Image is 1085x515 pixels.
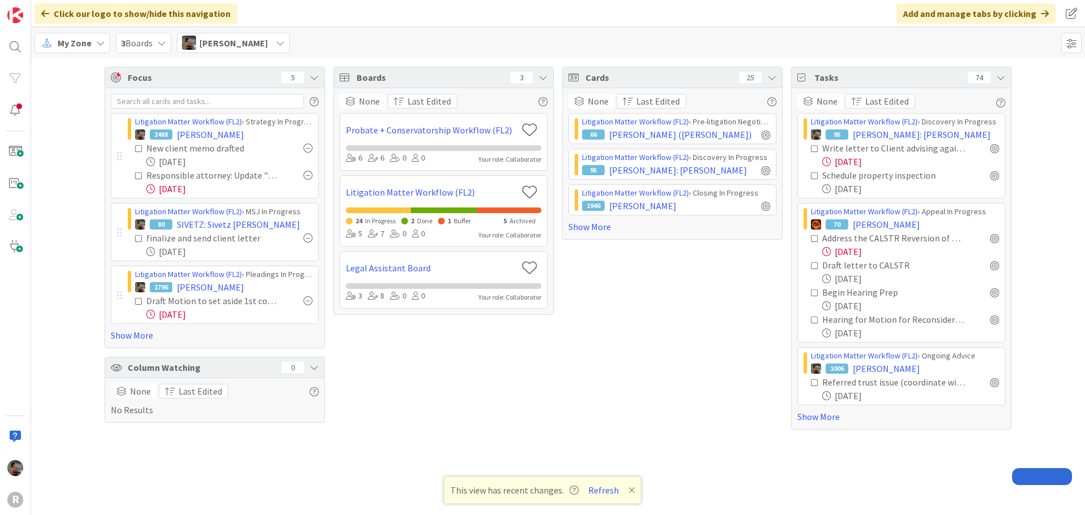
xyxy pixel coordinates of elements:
[811,350,918,361] a: Litigation Matter Workflow (FL2)
[865,94,909,108] span: Last Edited
[585,71,734,84] span: Cards
[582,187,770,199] div: › Closing In Progress
[150,129,172,140] div: 2488
[450,483,579,497] span: This view has recent changes.
[121,36,153,50] span: Boards
[454,217,471,225] span: Buffer
[814,71,962,84] span: Tasks
[853,362,920,375] span: [PERSON_NAME]
[584,483,623,497] button: Refresh
[146,231,279,245] div: finalize and send client letter
[368,152,384,165] div: 6
[412,228,425,240] div: 0
[896,3,1056,24] div: Add and manage tabs by clicking
[582,165,605,175] div: 95
[588,94,609,108] span: None
[822,285,939,299] div: Begin Hearing Prep
[510,72,533,83] div: 3
[582,129,605,140] div: 66
[135,206,242,217] a: Litigation Matter Workflow (FL2)
[582,152,689,162] a: Litigation Matter Workflow (FL2)
[822,141,965,155] div: Write letter to Client advising against trial
[822,375,965,389] div: Referred trust issue (coordinate with INC)
[826,219,848,230] div: 70
[822,272,999,285] div: [DATE]
[346,123,517,137] a: Probate + Conservatorship Workflow (FL2)
[407,94,451,108] span: Last Edited
[135,219,145,230] img: MW
[811,116,918,127] a: Litigation Matter Workflow (FL2)
[609,128,752,141] span: [PERSON_NAME] ([PERSON_NAME])
[359,94,380,108] span: None
[390,228,406,240] div: 0
[135,116,242,127] a: Litigation Matter Workflow (FL2)
[412,152,425,165] div: 0
[128,361,276,374] span: Column Watching
[130,384,151,398] span: None
[845,94,915,109] button: Last Edited
[609,163,747,177] span: [PERSON_NAME]: [PERSON_NAME]
[411,217,414,225] span: 2
[811,129,821,140] img: MW
[822,182,999,196] div: [DATE]
[355,217,362,225] span: 24
[177,218,300,231] span: SIVETZ: Sivetz [PERSON_NAME]
[368,290,384,302] div: 8
[582,116,770,128] div: › Pre-litigation Negotiation
[822,299,999,313] div: [DATE]
[822,258,945,272] div: Draft letter to CALSTR
[582,188,689,198] a: Litigation Matter Workflow (FL2)
[346,228,362,240] div: 5
[797,410,1005,423] a: Show More
[479,154,541,165] div: Your role: Collaborator
[479,230,541,240] div: Your role: Collaborator
[388,94,457,109] button: Last Edited
[7,460,23,476] img: MW
[135,206,313,218] div: › MSJ In Progress
[582,152,770,163] div: › Discovery In Progress
[34,3,237,24] div: Click our logo to show/hide this navigation
[346,185,517,199] a: Litigation Matter Workflow (FL2)
[582,201,605,211] div: 1946
[811,219,821,230] img: TR
[568,220,776,233] a: Show More
[968,72,991,83] div: 74
[346,261,517,275] a: Legal Assistant Board
[390,290,406,302] div: 0
[199,36,268,50] span: [PERSON_NAME]
[111,94,304,109] input: Search all cards and tasks...
[135,129,145,140] img: MW
[135,269,313,280] div: › Pleadings In Progress
[146,308,313,321] div: [DATE]
[609,199,676,213] span: [PERSON_NAME]
[811,206,918,217] a: Litigation Matter Workflow (FL2)
[146,141,271,155] div: New client memo drafted
[582,116,689,127] a: Litigation Matter Workflow (FL2)
[811,350,999,362] div: › Ongoing Advice
[617,94,686,109] button: Last Edited
[368,228,384,240] div: 7
[417,217,432,225] span: Done
[822,313,965,326] div: Hearing for Motion for Reconsideration: [DATE]
[150,219,172,230] div: 80
[811,116,999,128] div: › Discovery In Progress
[135,282,145,292] img: MW
[822,245,999,258] div: [DATE]
[182,36,196,50] img: MW
[479,292,541,302] div: Your role: Collaborator
[159,384,228,399] button: Last Edited
[135,116,313,128] div: › Strategy In Progress
[346,290,362,302] div: 3
[739,72,762,83] div: 25
[179,384,222,398] span: Last Edited
[636,94,680,108] span: Last Edited
[146,245,313,258] div: [DATE]
[822,168,958,182] div: Schedule property inspection
[390,152,406,165] div: 0
[346,152,362,165] div: 6
[111,328,319,342] a: Show More
[58,36,92,50] span: My Zone
[7,492,23,508] div: R
[146,168,279,182] div: Responsible attorney: Update "Next Deadline" field on this card (if applicable)
[826,363,848,374] div: 1006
